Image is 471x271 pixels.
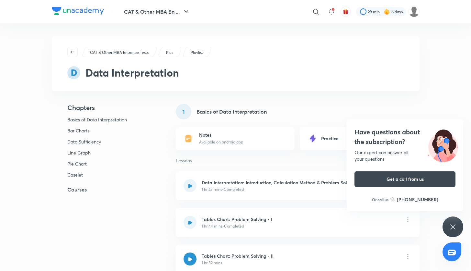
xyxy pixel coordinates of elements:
button: Get a call from us [354,171,455,187]
img: ttu_illustration_new.svg [422,127,463,162]
h6: [PHONE_NUMBER] [397,196,438,203]
p: Playlist [191,50,203,55]
img: syllabus-subject-icon [67,66,80,79]
h6: Data Interpretation: Introduction, Calculation Method & Problem Solving [202,179,356,186]
h5: Courses [52,186,155,193]
div: 1 [176,104,191,119]
div: Our expert can answer all your questions [354,149,455,162]
button: CAT & Other MBA En ... [120,5,194,18]
button: avatar [341,6,351,17]
a: Company Logo [52,7,104,17]
a: Playlist [189,50,204,55]
p: 1 hr 47 mins • Completed [202,187,244,192]
p: Data Sufficiency [67,139,130,145]
p: Lessons [176,158,419,164]
img: avatar [343,9,349,15]
h5: Basics of Data Interpretation [196,108,267,116]
h6: Practice [321,136,339,142]
h2: Data Interpretation [85,65,179,80]
img: adi biradar [409,6,420,17]
p: 1 hr 44 mins • Completed [202,223,244,229]
h4: Have questions about the subscription? [354,127,455,147]
p: Bar Charts [67,128,130,134]
p: Basics of Data Interpretation [67,117,130,123]
p: 1 hr 52 mins [202,260,222,266]
h6: Notes [199,132,243,138]
h6: Tables Chart: Problem Solving - II [202,253,274,259]
h4: Chapters [52,104,155,112]
a: Plus [165,50,174,55]
a: CAT & Other MBA Entrance Tests [89,50,150,55]
img: Company Logo [52,7,104,15]
p: Available on android app [199,139,243,145]
p: Caselet [67,172,130,178]
a: [PHONE_NUMBER] [390,196,438,203]
h6: Tables Chart: Problem Solving - I [202,216,272,223]
p: Line Graph [67,150,130,156]
img: streak [384,8,390,15]
p: Or call us [372,197,388,203]
p: Pie Chart [67,161,130,167]
p: Plus [166,50,173,55]
p: CAT & Other MBA Entrance Tests [90,50,149,55]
